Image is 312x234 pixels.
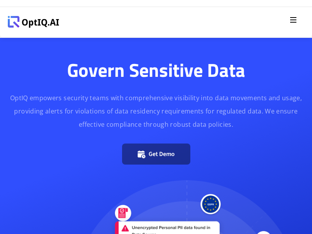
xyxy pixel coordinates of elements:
[8,10,59,34] a: Webflow Homepage
[122,144,190,164] a: Get Demo
[67,58,245,82] div: Govern Sensitive Data
[149,150,175,158] div: Get Demo
[10,94,302,129] strong: OptIQ empowers security teams with comprehensive visibility into data movements and usage, provid...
